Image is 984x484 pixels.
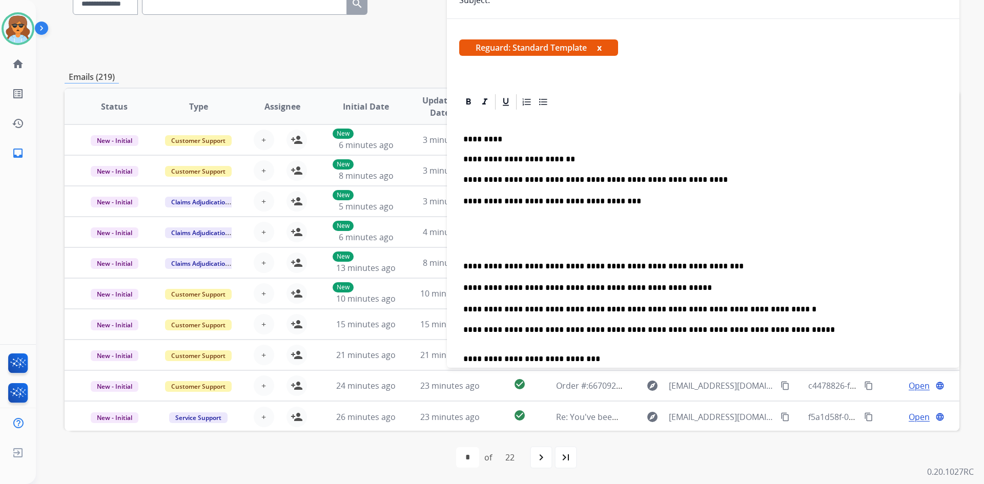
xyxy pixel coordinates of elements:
[935,381,945,390] mat-icon: language
[165,289,232,300] span: Customer Support
[264,100,300,113] span: Assignee
[165,381,232,392] span: Customer Support
[91,166,138,177] span: New - Initial
[291,134,303,146] mat-icon: person_add
[12,88,24,100] mat-icon: list_alt
[498,94,514,110] div: Underline
[165,258,235,269] span: Claims Adjudication
[261,318,266,330] span: +
[336,411,396,423] span: 26 minutes ago
[909,380,930,392] span: Open
[91,258,138,269] span: New - Initial
[169,412,228,423] span: Service Support
[808,411,962,423] span: f5a1d58f-02a2-4546-a939-c9920190be43
[423,134,478,145] span: 3 minutes ago
[420,380,480,391] span: 23 minutes ago
[864,381,873,390] mat-icon: content_copy
[343,100,389,113] span: Initial Date
[556,411,893,423] span: Re: You've been assigned a new service order: 340516a7-4ad9-4601-a364-3b9264a0b0fe
[291,195,303,207] mat-icon: person_add
[291,411,303,423] mat-icon: person_add
[420,288,480,299] span: 10 minutes ago
[165,135,232,146] span: Customer Support
[91,135,138,146] span: New - Initial
[254,222,274,242] button: +
[556,380,697,391] span: Order #:667092e15000000814a99f40
[261,226,266,238] span: +
[291,257,303,269] mat-icon: person_add
[535,451,547,464] mat-icon: navigate_next
[484,451,492,464] div: of
[336,262,396,273] span: 13 minutes ago
[12,58,24,70] mat-icon: home
[291,318,303,330] mat-icon: person_add
[254,314,274,334] button: +
[333,251,354,262] p: New
[669,380,774,392] span: [EMAIL_ADDRESS][DOMAIN_NAME]
[336,319,396,330] span: 15 minutes ago
[339,139,394,151] span: 6 minutes ago
[519,94,535,110] div: Ordered List
[461,94,476,110] div: Bold
[291,226,303,238] mat-icon: person_add
[669,411,774,423] span: [EMAIL_ADDRESS][DOMAIN_NAME]
[333,190,354,200] p: New
[261,195,266,207] span: +
[560,451,572,464] mat-icon: last_page
[254,345,274,365] button: +
[254,407,274,427] button: +
[165,166,232,177] span: Customer Support
[420,349,480,361] span: 21 minutes ago
[291,349,303,361] mat-icon: person_add
[165,197,235,207] span: Claims Adjudication
[423,257,478,268] span: 8 minutes ago
[261,257,266,269] span: +
[91,412,138,423] span: New - Initial
[165,227,235,238] span: Claims Adjudication
[909,411,930,423] span: Open
[12,117,24,130] mat-icon: history
[497,447,523,468] div: 22
[333,129,354,139] p: New
[420,319,480,330] span: 15 minutes ago
[459,39,618,56] span: Reguard: Standard Template
[261,164,266,177] span: +
[261,287,266,300] span: +
[781,412,790,422] mat-icon: content_copy
[261,349,266,361] span: +
[291,287,303,300] mat-icon: person_add
[536,94,551,110] div: Bullet List
[781,381,790,390] mat-icon: content_copy
[291,380,303,392] mat-icon: person_add
[339,170,394,181] span: 8 minutes ago
[12,147,24,159] mat-icon: inbox
[336,293,396,304] span: 10 minutes ago
[423,226,478,238] span: 4 minutes ago
[91,197,138,207] span: New - Initial
[477,94,493,110] div: Italic
[339,201,394,212] span: 5 minutes ago
[336,380,396,391] span: 24 minutes ago
[91,227,138,238] span: New - Initial
[261,134,266,146] span: +
[417,94,463,119] span: Updated Date
[4,14,32,43] img: avatar
[864,412,873,422] mat-icon: content_copy
[261,380,266,392] span: +
[254,375,274,396] button: +
[101,100,128,113] span: Status
[91,381,138,392] span: New - Initial
[423,165,478,176] span: 3 minutes ago
[91,289,138,300] span: New - Initial
[514,378,526,390] mat-icon: check_circle
[333,159,354,170] p: New
[254,283,274,304] button: +
[291,164,303,177] mat-icon: person_add
[514,409,526,422] mat-icon: check_circle
[189,100,208,113] span: Type
[646,411,659,423] mat-icon: explore
[808,380,955,391] span: c4478826-f056-412a-88f8-2f1f9af16a95
[336,349,396,361] span: 21 minutes ago
[91,350,138,361] span: New - Initial
[935,412,945,422] mat-icon: language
